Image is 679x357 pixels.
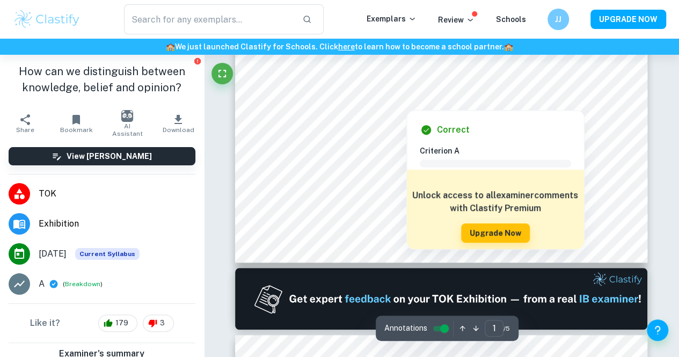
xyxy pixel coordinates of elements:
[13,9,81,30] img: Clastify logo
[504,42,513,51] span: 🏫
[384,323,427,334] span: Annotations
[9,63,195,96] h1: How can we distinguish between knowledge, belief and opinion?
[367,13,417,25] p: Exemplars
[39,217,195,230] span: Exhibition
[39,187,195,200] span: TOK
[412,189,579,215] h6: Unlock access to all examiner comments with Clastify Premium
[39,247,67,260] span: [DATE]
[437,123,470,136] h6: Correct
[98,315,137,332] div: 179
[2,41,677,53] h6: We just launched Clastify for Schools. Click to learn how to become a school partner.
[51,108,102,139] button: Bookmark
[60,126,93,134] span: Bookmark
[590,10,666,29] button: UPGRADE NOW
[109,318,134,329] span: 179
[63,279,103,289] span: ( )
[121,110,133,122] img: AI Assistant
[108,122,147,137] span: AI Assistant
[154,318,171,329] span: 3
[211,63,233,84] button: Fullscreen
[75,248,140,260] div: This exemplar is based on the current syllabus. Feel free to refer to it for inspiration/ideas wh...
[503,324,510,333] span: / 5
[16,126,34,134] span: Share
[461,223,530,243] button: Upgrade Now
[647,319,668,341] button: Help and Feedback
[67,150,152,162] h6: View [PERSON_NAME]
[194,57,202,65] button: Report issue
[30,317,60,330] h6: Like it?
[163,126,194,134] span: Download
[166,42,175,51] span: 🏫
[143,315,174,332] div: 3
[124,4,294,34] input: Search for any exemplars...
[552,13,565,25] h6: JJ
[547,9,569,30] button: JJ
[235,268,647,330] img: Ad
[9,147,195,165] button: View [PERSON_NAME]
[75,248,140,260] span: Current Syllabus
[338,42,355,51] a: here
[438,14,474,26] p: Review
[153,108,204,139] button: Download
[39,278,45,290] p: A
[102,108,153,139] button: AI Assistant
[420,145,580,157] h6: Criterion A
[496,15,526,24] a: Schools
[65,279,100,289] button: Breakdown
